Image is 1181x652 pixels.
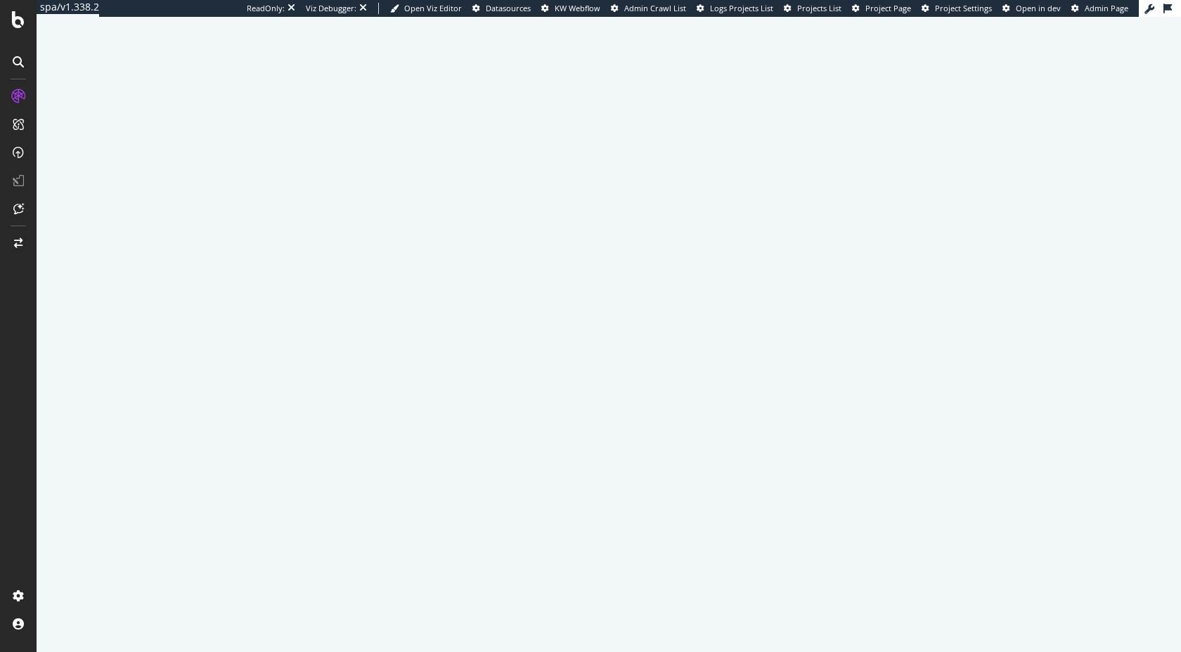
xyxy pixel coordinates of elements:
[697,3,773,14] a: Logs Projects List
[624,3,686,13] span: Admin Crawl List
[1002,3,1061,14] a: Open in dev
[922,3,992,14] a: Project Settings
[611,3,686,14] a: Admin Crawl List
[390,3,462,14] a: Open Viz Editor
[541,3,600,14] a: KW Webflow
[404,3,462,13] span: Open Viz Editor
[784,3,841,14] a: Projects List
[558,298,659,348] div: animation
[472,3,531,14] a: Datasources
[1085,3,1128,13] span: Admin Page
[852,3,911,14] a: Project Page
[1071,3,1128,14] a: Admin Page
[865,3,911,13] span: Project Page
[555,3,600,13] span: KW Webflow
[306,3,356,14] div: Viz Debugger:
[797,3,841,13] span: Projects List
[935,3,992,13] span: Project Settings
[710,3,773,13] span: Logs Projects List
[1016,3,1061,13] span: Open in dev
[247,3,285,14] div: ReadOnly:
[486,3,531,13] span: Datasources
